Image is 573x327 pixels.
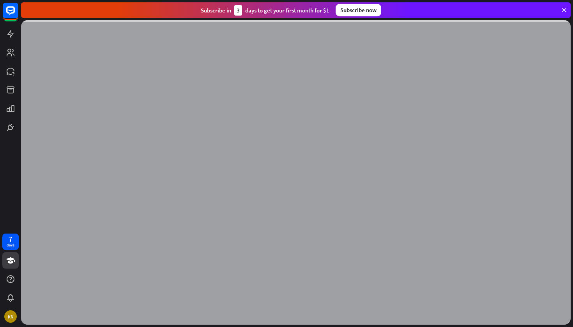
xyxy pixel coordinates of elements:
[336,4,381,16] div: Subscribe now
[201,5,329,16] div: Subscribe in days to get your first month for $1
[4,310,17,323] div: KN
[9,236,12,243] div: 7
[234,5,242,16] div: 3
[2,234,19,250] a: 7 days
[7,243,14,248] div: days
